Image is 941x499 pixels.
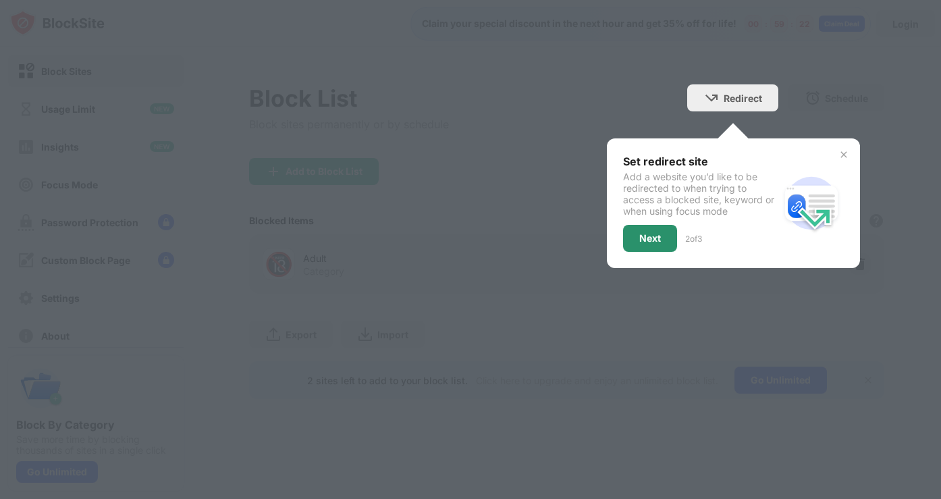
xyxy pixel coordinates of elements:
[623,155,779,168] div: Set redirect site
[779,171,844,236] img: redirect.svg
[623,171,779,217] div: Add a website you’d like to be redirected to when trying to access a blocked site, keyword or whe...
[639,233,661,244] div: Next
[838,149,849,160] img: x-button.svg
[724,93,762,104] div: Redirect
[685,234,702,244] div: 2 of 3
